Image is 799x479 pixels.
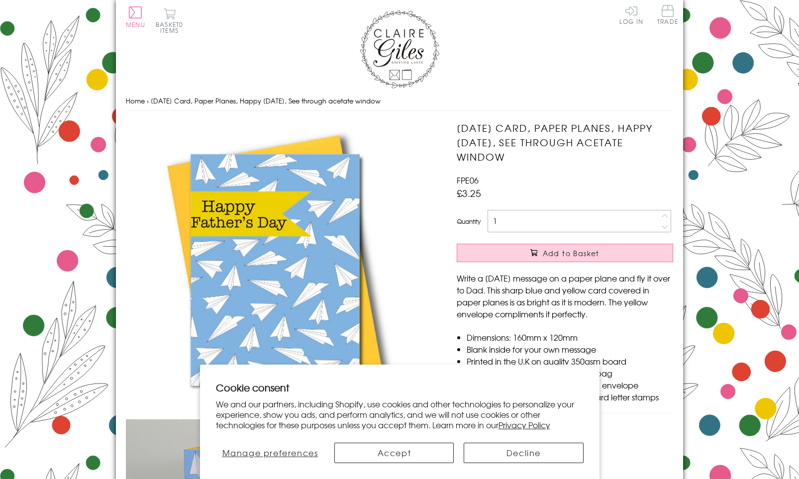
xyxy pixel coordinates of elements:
[457,217,481,226] label: Quantity
[147,96,149,105] span: ›
[657,5,678,24] span: Trade
[457,272,673,320] p: Write a [DATE] message on a paper plane and fly it over to Dad. This sharp blue and yellow card c...
[126,121,424,419] img: Father's Day Card, Paper Planes, Happy Father's Day, See through acetate window
[160,20,183,35] span: 0 items
[151,96,381,105] span: [DATE] Card, Paper Planes, Happy [DATE], See through acetate window
[457,244,673,262] button: Add to Basket
[360,10,439,89] img: Claire Giles Greetings Cards
[126,96,145,105] a: Home
[543,248,599,258] span: Add to Basket
[216,443,325,463] button: Manage preferences
[467,355,673,367] li: Printed in the U.K on quality 350gsm board
[126,6,145,27] button: Menu
[156,8,183,33] button: Basket0 items
[216,381,584,394] h2: Cookie consent
[222,447,318,459] span: Manage preferences
[619,5,643,24] a: Log In
[334,443,454,463] button: Accept
[126,20,145,29] span: Menu
[467,343,673,355] li: Blank inside for your own message
[457,186,481,200] span: £3.25
[657,5,678,26] a: Trade
[126,91,673,111] nav: breadcrumbs
[467,331,673,343] li: Dimensions: 160mm x 120mm
[464,443,583,463] button: Decline
[216,399,584,430] p: We and our partners, including Shopify, use cookies and other technologies to personalize your ex...
[499,419,550,431] a: Privacy Policy
[457,174,479,186] span: FPE06
[457,121,673,164] h1: [DATE] Card, Paper Planes, Happy [DATE], See through acetate window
